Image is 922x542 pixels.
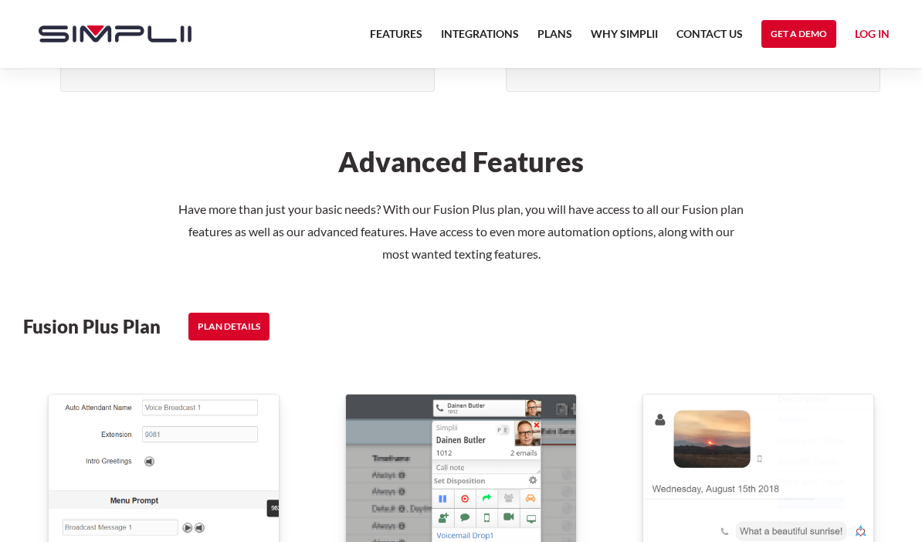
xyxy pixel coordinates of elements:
[441,25,519,53] a: Integrations
[761,20,836,48] a: Get a Demo
[175,198,747,265] p: Have more than just your basic needs? With our Fusion Plus plan, you will have access to all our ...
[370,25,422,53] a: Features
[676,25,743,53] a: Contact US
[23,315,161,338] h3: Fusion Plus Plan
[39,25,192,42] img: Simplii
[855,25,890,48] a: Log in
[591,25,658,53] a: Why Simplii
[188,313,269,340] a: PLAN DETAILS
[537,25,572,53] a: Plans
[220,147,702,198] h2: Advanced Features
